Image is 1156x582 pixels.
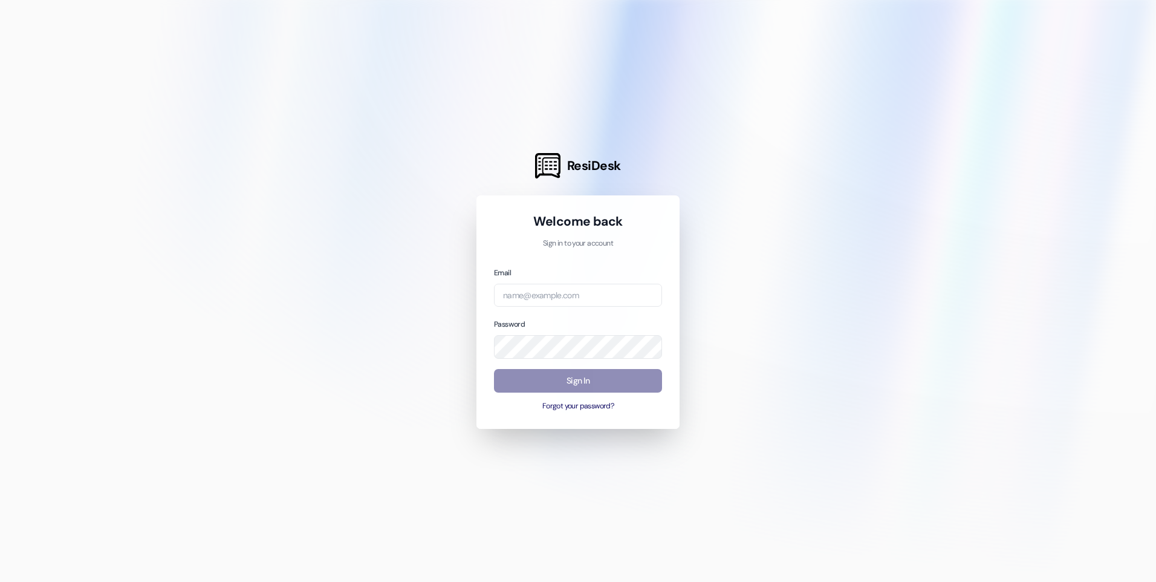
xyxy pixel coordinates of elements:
button: Sign In [494,369,662,393]
button: Forgot your password? [494,401,662,412]
input: name@example.com [494,284,662,307]
p: Sign in to your account [494,238,662,249]
label: Password [494,319,525,329]
span: ResiDesk [567,157,621,174]
img: ResiDesk Logo [535,153,560,178]
h1: Welcome back [494,213,662,230]
label: Email [494,268,511,278]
